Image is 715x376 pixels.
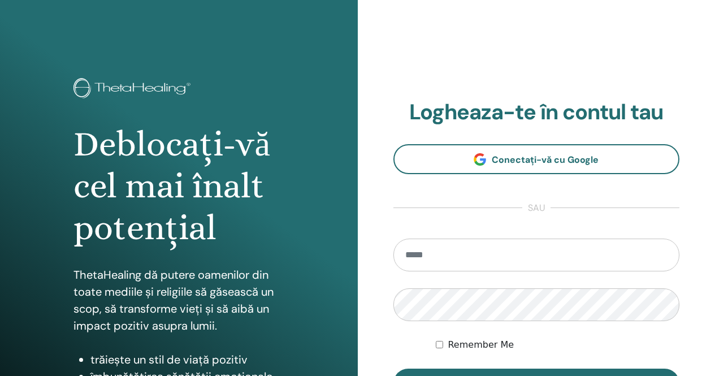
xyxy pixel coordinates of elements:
[492,154,599,166] span: Conectați-vă cu Google
[448,338,514,352] label: Remember Me
[436,338,679,352] div: Keep me authenticated indefinitely or until I manually logout
[393,144,680,174] a: Conectați-vă cu Google
[90,351,284,368] li: trăiește un stil de viață pozitiv
[393,100,680,126] h2: Logheaza-te în contul tau
[522,201,551,215] span: sau
[73,123,284,249] h1: Deblocați-vă cel mai înalt potențial
[73,266,284,334] p: ThetaHealing dă putere oamenilor din toate mediile și religiile să găsească un scop, să transform...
